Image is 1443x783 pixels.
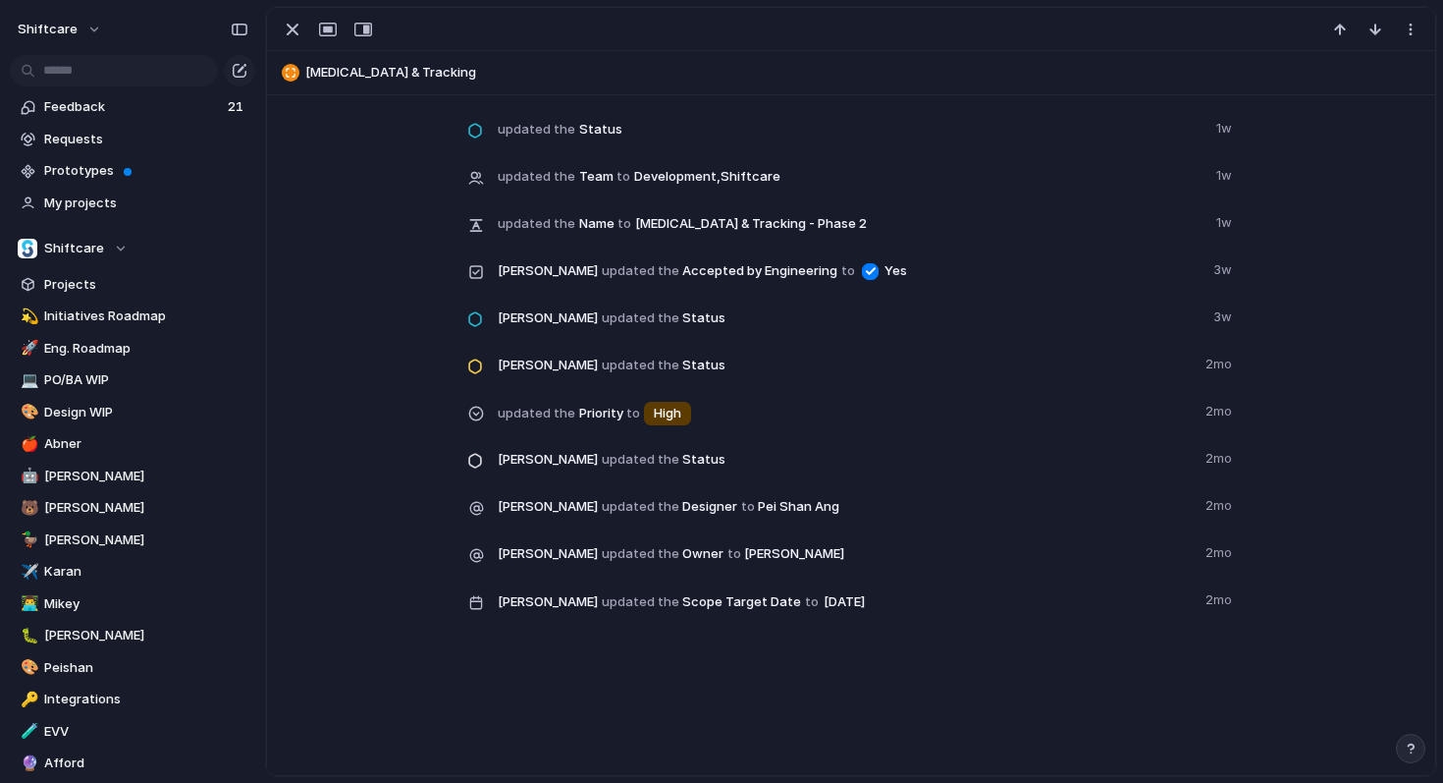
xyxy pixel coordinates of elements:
[44,275,248,295] span: Projects
[758,497,839,517] span: Pei Shan Ang
[44,239,104,258] span: Shiftcare
[10,302,255,331] div: 💫Initiatives Roadmap
[498,351,1194,378] span: Status
[626,404,640,423] span: to
[498,404,575,423] span: updated the
[498,539,1194,567] span: Owner
[44,434,248,454] span: Abner
[498,162,1204,190] span: Team
[10,653,255,683] a: 🎨Peishan
[21,369,34,392] div: 💻
[44,97,222,117] span: Feedback
[18,531,37,550] button: 🦆
[18,370,37,390] button: 💻
[10,398,255,427] a: 🎨Design WIP
[9,14,112,45] button: shiftcare
[10,92,255,122] a: Feedback21
[44,658,248,678] span: Peishan
[21,689,34,711] div: 🔑
[44,531,248,550] span: [PERSON_NAME]
[498,308,598,328] span: [PERSON_NAME]
[44,403,248,422] span: Design WIP
[602,497,679,517] span: updated the
[21,433,34,456] div: 🍎
[1205,351,1236,374] span: 2mo
[1216,209,1236,233] span: 1w
[44,754,248,773] span: Afford
[498,214,575,234] span: updated the
[44,467,248,486] span: [PERSON_NAME]
[10,189,255,218] a: My projects
[654,404,681,423] span: High
[841,261,855,281] span: to
[18,339,37,359] button: 🚀
[602,544,679,564] span: updated the
[498,445,1194,473] span: Status
[1205,539,1236,563] span: 2mo
[10,589,255,619] a: 👨‍💻Mikey
[18,434,37,454] button: 🍎
[10,749,255,778] a: 🔮Afford
[10,429,255,459] a: 🍎Abner
[10,493,255,523] a: 🐻[PERSON_NAME]
[10,156,255,186] a: Prototypes
[498,497,598,517] span: [PERSON_NAME]
[10,621,255,650] div: 🐛[PERSON_NAME]
[18,467,37,486] button: 🤖
[18,403,37,422] button: 🎨
[498,209,1204,237] span: Name [MEDICAL_DATA] & Tracking - Phase 2
[18,658,37,678] button: 🎨
[44,307,248,326] span: Initiatives Roadmap
[602,450,679,470] span: updated the
[616,167,630,187] span: to
[44,594,248,614] span: Mikey
[498,304,1202,331] span: Status
[18,722,37,742] button: 🧪
[741,497,755,517] span: to
[44,339,248,359] span: Eng. Roadmap
[744,544,844,564] span: [PERSON_NAME]
[21,401,34,423] div: 🎨
[10,557,255,587] a: ✈️Karan
[10,125,255,154] a: Requests
[21,753,34,775] div: 🔮
[18,307,37,326] button: 💫
[276,57,1426,88] button: [MEDICAL_DATA] & Tracking
[1205,492,1236,516] span: 2mo
[44,370,248,390] span: PO/BA WIP
[602,356,679,375] span: updated the
[634,167,780,187] span: Development , Shiftcare
[805,592,819,612] span: to
[498,261,598,281] span: [PERSON_NAME]
[44,626,248,645] span: [PERSON_NAME]
[10,365,255,395] div: 💻PO/BA WIP
[44,690,248,709] span: Integrations
[602,261,679,281] span: updated the
[1205,398,1236,421] span: 2mo
[1216,162,1236,186] span: 1w
[10,685,255,714] a: 🔑Integrations
[884,261,907,281] span: Yes
[1216,115,1236,139] span: 1w
[1213,256,1236,280] span: 3w
[498,544,598,564] span: [PERSON_NAME]
[498,256,1202,284] span: Accepted by Engineering
[602,308,679,328] span: updated the
[498,115,1204,142] span: Status
[498,120,575,140] span: updated the
[305,63,1426,83] span: [MEDICAL_DATA] & Tracking
[617,214,631,234] span: to
[18,498,37,518] button: 🐻
[498,167,575,187] span: updated the
[10,334,255,364] a: 🚀Eng. Roadmap
[21,529,34,551] div: 🦆
[21,465,34,487] div: 🤖
[18,20,78,39] span: shiftcare
[498,356,598,375] span: [PERSON_NAME]
[727,544,741,564] span: to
